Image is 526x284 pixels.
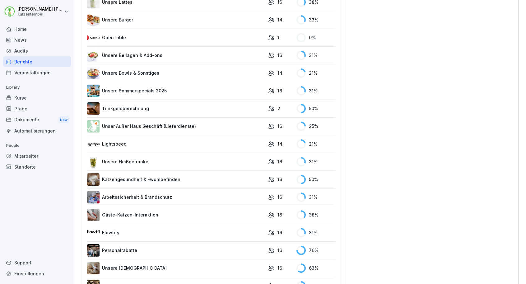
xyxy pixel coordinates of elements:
[3,56,71,67] a: Berichte
[87,85,265,97] a: Unsere Sommerspecials 2025
[296,51,336,60] div: 31 %
[87,85,100,97] img: tq9m61t15lf2zt9mx622xkq2.png
[3,24,71,35] a: Home
[87,102,100,115] img: z221rpbe3alpvnfmegidgp5m.png
[296,86,336,95] div: 31 %
[87,31,100,44] img: m5y9lljxeojdtye9x7i78szc.png
[277,212,282,218] p: 16
[277,265,282,271] p: 16
[277,194,282,200] p: 16
[87,49,265,62] a: Unsere Beilagen & Add-ons
[296,139,336,149] div: 21 %
[87,120,100,133] img: ollo84c29xlvn4eb9oo12wqj.png
[277,87,282,94] p: 16
[87,244,100,257] img: e8ziyjrh6o0kapfuhyynj7rz.png
[277,16,282,23] p: 14
[87,209,265,221] a: Gäste-Katzen-Interaktion
[3,45,71,56] a: Audits
[87,262,265,274] a: Unsere [DEMOGRAPHIC_DATA]
[87,49,100,62] img: mfxb536y0r59jvglhjdeznef.png
[296,263,336,273] div: 63 %
[277,70,282,76] p: 14
[87,67,265,79] a: Unsere Bowls & Sonstiges
[87,209,100,221] img: l0atb699uij68h2c0ddnh1rz.png
[3,114,71,126] a: DokumenteNew
[87,14,100,26] img: dqougkkopz82o0ywp7u5488v.png
[87,102,265,115] a: Trinkgeldberechnung
[3,151,71,161] a: Mitarbeiter
[17,7,63,12] p: [PERSON_NAME] [PERSON_NAME]
[277,52,282,58] p: 16
[296,246,336,255] div: 76 %
[296,228,336,237] div: 31 %
[296,68,336,78] div: 21 %
[277,123,282,129] p: 16
[296,210,336,220] div: 38 %
[87,226,265,239] a: Flowtify
[17,12,63,16] p: Katzentempel
[87,31,265,44] a: OpenTable
[87,173,265,186] a: Katzengesundheit & -wohlbefinden
[3,35,71,45] a: News
[296,175,336,184] div: 50 %
[87,14,265,26] a: Unsere Burger
[3,82,71,92] p: Library
[277,229,282,236] p: 16
[58,116,69,123] div: New
[87,191,100,203] img: t9h6bmns6sfqu5d93vdl2u5w.png
[277,141,282,147] p: 14
[277,158,282,165] p: 16
[87,138,265,150] a: Lightspeed
[87,120,265,133] a: Unser Außer Haus Geschäft (Lieferdienste)
[3,67,71,78] a: Veranstaltungen
[3,92,71,103] a: Kurse
[296,193,336,202] div: 31 %
[3,125,71,136] a: Automatisierungen
[277,176,282,183] p: 16
[296,15,336,25] div: 33 %
[277,34,279,41] p: 1
[87,244,265,257] a: Personalrabatte
[87,173,100,186] img: rxjswh0vui7qq7b39tbuj2fl.png
[87,191,265,203] a: Arbeitssicherheit & Brandschutz
[296,33,336,42] div: 0 %
[296,157,336,166] div: 31 %
[87,156,100,168] img: h4jpfmohrvkvvnkn07ik53sv.png
[87,262,100,274] img: y3z6ijle3m8bd306u2bj53xg.png
[3,114,71,126] div: Dokumente
[296,104,336,113] div: 50 %
[87,67,100,79] img: ei04ryqe7fxjsz5spfhrf5na.png
[277,105,280,112] p: 2
[3,161,71,172] a: Standorte
[277,247,282,254] p: 16
[3,103,71,114] a: Pfade
[296,122,336,131] div: 25 %
[87,156,265,168] a: Unsere Heißgetränke
[3,268,71,279] a: Einstellungen
[87,138,100,150] img: k6y1pgdqkvl9m5hj1q85hl9v.png
[3,257,71,268] div: Support
[87,226,100,239] img: dog6yqj7zqg9ablzyyo06exk.png
[3,141,71,151] p: People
